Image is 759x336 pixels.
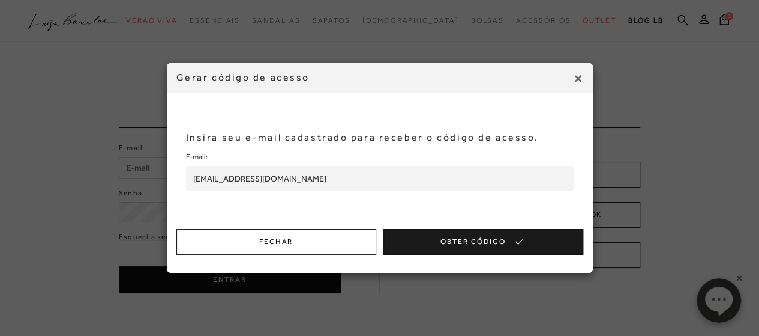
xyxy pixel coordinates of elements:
[176,229,376,255] button: Fechar
[186,131,574,144] p: Insira seu e-mail cadastrado para receber o código de acesso.
[573,67,583,89] span: ×
[383,229,583,255] button: Obter Código
[176,71,583,84] h4: Gerar código de acesso
[186,151,208,163] label: E-mail:
[186,166,574,191] input: Informe o seu e-mail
